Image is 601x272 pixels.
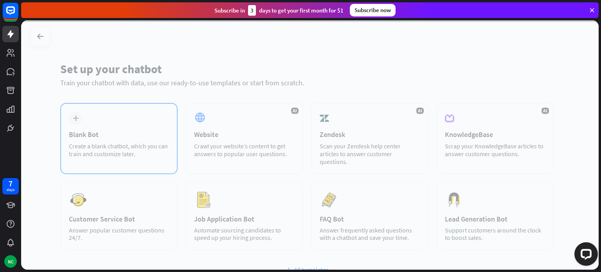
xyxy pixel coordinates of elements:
[350,4,396,16] div: Subscribe now
[214,5,344,16] div: Subscribe in days to get your first month for $1
[248,5,256,16] div: 3
[568,239,601,272] iframe: LiveChat chat widget
[2,178,19,195] a: 7 days
[9,180,13,187] div: 7
[4,255,17,268] div: NC
[7,187,14,193] div: days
